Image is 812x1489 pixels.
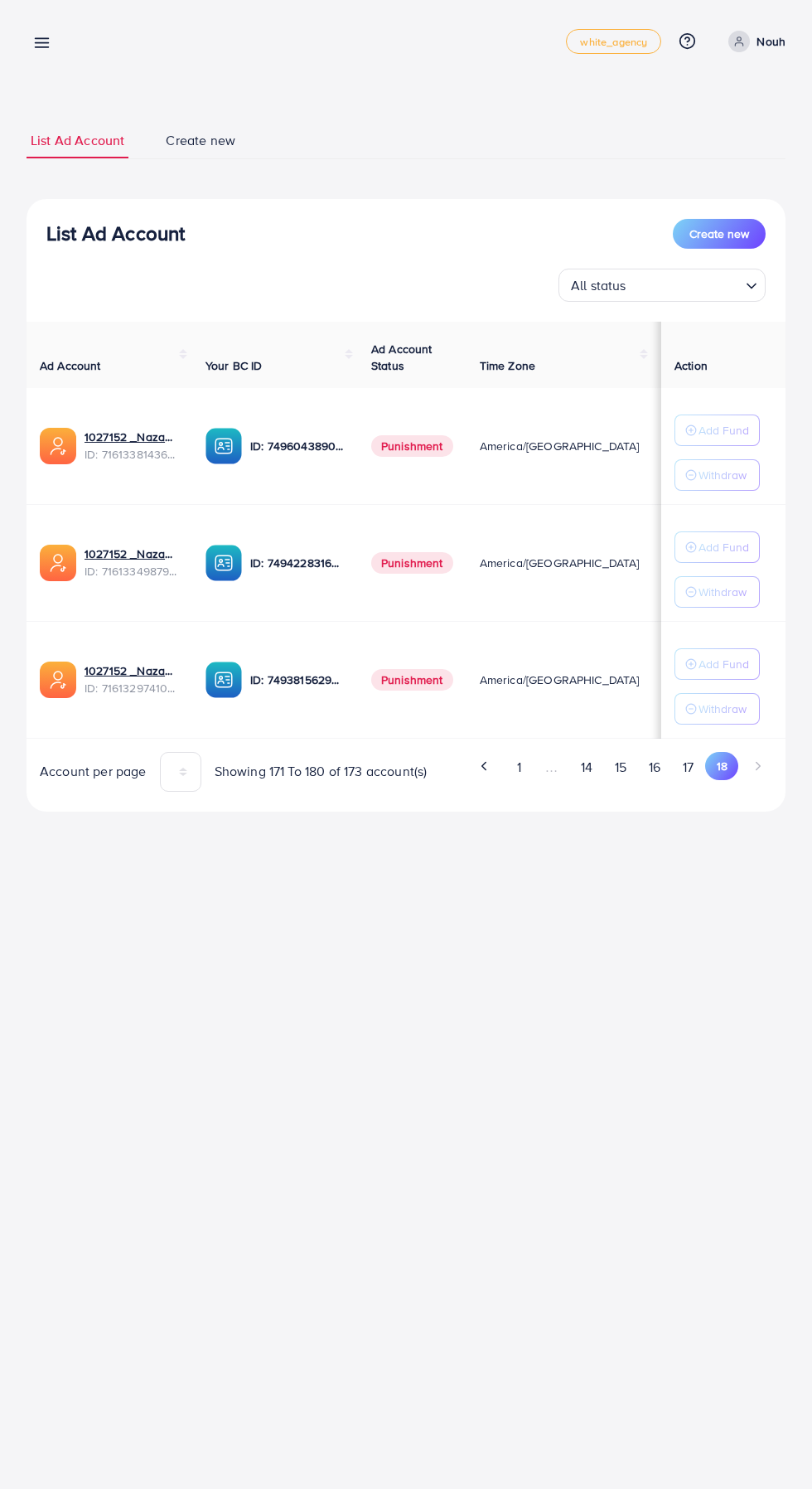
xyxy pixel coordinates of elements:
img: ic-ads-acc.e4c84228.svg [40,428,76,464]
span: Showing 171 To 180 of 173 account(s) [215,762,428,781]
button: Go to page 18 [705,752,738,780]
a: 1027152 _Nazaagency_032 [85,429,179,445]
p: Withdraw [698,699,747,719]
button: Go to page 1 [505,752,534,783]
p: Add Fund [698,537,749,557]
img: ic-ads-acc.e4c84228.svg [40,662,76,698]
button: Go to previous page [471,752,500,780]
span: Create new [689,226,749,242]
img: ic-ba-acc.ded83a64.svg [205,662,242,698]
p: Withdraw [698,582,747,602]
button: Withdraw [674,576,760,608]
div: <span class='underline'>1027152 _Nazaagency_032</span></br>7161338143675858945 [85,429,179,463]
p: ID: 7496043890580914193 [250,436,345,456]
img: ic-ba-acc.ded83a64.svg [205,545,242,581]
button: Go to page 15 [603,752,637,783]
button: Go to page 17 [672,752,705,783]
span: Ad Account [40,357,101,374]
a: Nouh [722,31,785,52]
img: ic-ads-acc.e4c84228.svg [40,545,76,581]
button: Add Fund [674,415,760,446]
span: Punishment [371,552,453,574]
span: Punishment [371,435,453,457]
p: Nouh [756,32,785,51]
p: Withdraw [698,465,747,485]
span: America/[GEOGRAPHIC_DATA] [480,555,640,571]
ul: Pagination [419,752,772,783]
p: Add Fund [698,420,749,440]
span: Ad Account Status [371,341,433,374]
span: America/[GEOGRAPHIC_DATA] [480,672,640,688]
span: white_agency [580,36,647,47]
img: ic-ba-acc.ded83a64.svg [205,428,242,464]
span: Create new [166,131,235,150]
button: Go to page 14 [569,752,603,783]
p: Add Fund [698,654,749,674]
span: Action [674,357,708,374]
span: Time Zone [480,357,535,374]
button: Create new [673,219,766,249]
span: ID: 7161329741088243714 [85,680,179,696]
button: Add Fund [674,531,760,563]
span: List Ad Account [31,131,124,150]
span: ID: 7161334987910971394 [85,563,179,580]
span: Your BC ID [205,357,263,374]
h3: List Ad Account [46,221,185,245]
span: Account per page [40,762,147,781]
a: white_agency [566,29,661,54]
div: Search for option [558,269,766,302]
div: <span class='underline'>1027152 _Nazaagency_041</span></br>7161334987910971394 [85,546,179,580]
span: Punishment [371,669,453,691]
a: 1027152 _Nazaagency_041 [85,546,179,562]
a: 1027152 _Nazaagency_020 [85,662,179,679]
p: ID: 7494228316518858759 [250,553,345,573]
input: Search for option [631,270,739,298]
button: Go to page 16 [638,752,672,783]
span: All status [568,274,630,298]
span: America/[GEOGRAPHIC_DATA] [480,438,640,454]
iframe: Chat [742,1414,800,1477]
p: ID: 7493815629208977425 [250,670,345,690]
span: ID: 7161338143675858945 [85,446,179,463]
div: <span class='underline'>1027152 _Nazaagency_020</span></br>7161329741088243714 [85,662,179,696]
button: Add Fund [674,648,760,680]
button: Withdraw [674,459,760,491]
button: Withdraw [674,693,760,725]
